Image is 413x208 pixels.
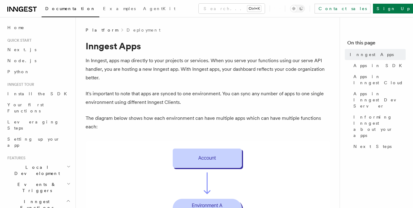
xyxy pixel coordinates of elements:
[347,39,406,49] h4: On this page
[5,38,31,43] span: Quick start
[353,114,406,138] span: Informing Inngest about your apps
[5,55,72,66] a: Node.js
[143,6,175,11] span: AgentKit
[351,141,406,152] a: Next Steps
[350,51,394,58] span: Inngest Apps
[5,88,72,99] a: Install the SDK
[7,69,30,74] span: Python
[7,91,71,96] span: Install the SDK
[45,6,96,11] span: Documentation
[347,49,406,60] a: Inngest Apps
[86,27,118,33] span: Platform
[5,134,72,151] a: Setting up your app
[5,162,72,179] button: Local Development
[5,179,72,196] button: Events & Triggers
[5,116,72,134] a: Leveraging Steps
[7,58,36,63] span: Node.js
[5,99,72,116] a: Your first Functions
[351,88,406,112] a: Apps in Inngest Dev Server
[86,114,330,131] p: The diagram below shows how each environment can have multiple apps which can have multiple funct...
[139,2,179,17] a: AgentKit
[86,89,330,107] p: It's important to note that apps are synced to one environment. You can sync any number of apps t...
[7,47,36,52] span: Next.js
[42,2,99,17] a: Documentation
[5,156,25,161] span: Features
[353,62,406,69] span: Apps in SDK
[5,82,34,87] span: Inngest tour
[351,112,406,141] a: Informing Inngest about your apps
[199,4,265,13] button: Search...Ctrl+K
[5,66,72,77] a: Python
[7,137,60,148] span: Setting up your app
[5,181,67,194] span: Events & Triggers
[7,102,44,113] span: Your first Functions
[7,25,24,31] span: Home
[103,6,136,11] span: Examples
[99,2,139,17] a: Examples
[5,164,67,176] span: Local Development
[315,4,371,13] a: Contact sales
[7,119,59,130] span: Leveraging Steps
[127,27,160,33] a: Deployment
[290,5,305,12] button: Toggle dark mode
[5,22,72,33] a: Home
[353,143,392,149] span: Next Steps
[86,56,330,82] p: In Inngest, apps map directly to your projects or services. When you serve your functions using o...
[86,40,330,51] h1: Inngest Apps
[5,44,72,55] a: Next.js
[247,6,261,12] kbd: Ctrl+K
[353,91,406,109] span: Apps in Inngest Dev Server
[351,71,406,88] a: Apps in Inngest Cloud
[353,74,406,86] span: Apps in Inngest Cloud
[351,60,406,71] a: Apps in SDK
